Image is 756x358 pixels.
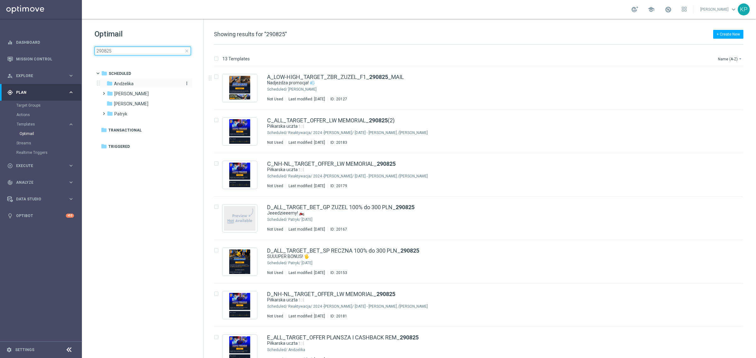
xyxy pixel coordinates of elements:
[7,207,74,224] div: Optibot
[16,197,68,201] span: Data Studio
[396,204,415,210] b: 290825
[16,164,68,168] span: Execute
[224,119,255,144] img: 20183.jpeg
[267,270,283,275] div: Not Used
[267,304,287,309] div: Scheduled/
[267,217,287,222] div: Scheduled/
[267,123,702,129] a: Piłkarska uczta 🍽️
[267,291,395,297] a: D_NH-NL_TARGET_OFFER_LW MEMORIAL_290825
[717,55,743,63] button: Name (A-Z)arrow_drop_down
[7,213,74,218] button: lightbulb Optibot +10
[15,348,34,352] a: Settings
[286,140,328,145] div: Last modified: [DATE]
[376,291,395,297] b: 290825
[208,110,755,153] div: Press SPACE to select this row.
[106,80,113,87] i: folder
[267,174,287,179] div: Scheduled/
[7,196,68,202] div: Data Studio
[224,249,255,274] img: 20153.jpeg
[108,127,142,133] span: Transactional
[7,73,13,79] i: person_search
[648,6,655,13] span: school
[208,66,755,110] div: Press SPACE to select this row.
[267,74,404,80] a: A_LOW-HIGH_TARGET_ZBR_ZUZEL_F1_290825_MAIL
[267,183,283,188] div: Not Used
[267,297,702,303] a: Piłkarska uczta 🍽️
[267,204,415,210] a: D_ALL_TARGET_BET_GP ZUZEL 100% do 300 PLN_290825
[336,140,347,145] div: 20183
[7,163,13,169] i: play_circle_outline
[7,90,74,95] button: gps_fixed Plan keyboard_arrow_right
[94,47,191,55] input: Search Template
[267,347,287,352] div: Scheduled/
[109,71,131,76] span: Scheduled
[336,314,347,319] div: 20181
[114,101,148,107] span: Kamil N.
[400,334,419,341] b: 290825
[7,57,74,62] button: Mission Control
[16,122,74,127] div: Templates keyboard_arrow_right
[328,270,347,275] div: ID:
[267,118,395,123] a: C_ALL_TARGET_OFFER_LW MEMORIAL_290825(2)
[267,167,702,173] a: Piłkarska uczta 🍽️
[7,90,68,95] div: Plan
[7,73,74,78] button: person_search Explore keyboard_arrow_right
[267,340,716,346] div: Piłkarska uczta 🍽️
[68,196,74,202] i: keyboard_arrow_right
[267,254,702,260] a: SUUUPER BONUS! 🖐️
[377,160,396,167] b: 290825
[7,34,74,51] div: Dashboard
[16,207,66,224] a: Optibot
[7,40,74,45] button: equalizer Dashboard
[267,80,716,86] div: Nadjeżdża promocja! 💨
[267,314,283,319] div: Not Used
[16,110,81,120] div: Actions
[328,97,347,102] div: ID:
[7,180,68,185] div: Analyze
[336,227,347,232] div: 20167
[336,270,347,275] div: 20153
[68,73,74,79] i: keyboard_arrow_right
[224,76,255,100] img: 20127.jpeg
[16,148,81,157] div: Realtime Triggers
[328,183,347,188] div: ID:
[288,347,716,352] div: Scheduled/Andżelika
[101,70,107,76] i: folder
[224,163,255,187] img: 20179.jpeg
[16,138,81,148] div: Streams
[184,48,189,53] span: close
[7,73,68,79] div: Explore
[16,181,68,184] span: Analyze
[7,197,74,202] button: Data Studio keyboard_arrow_right
[101,127,107,133] i: folder
[114,81,134,87] span: Andżelika
[114,111,127,117] span: Patryk
[336,97,347,102] div: 20127
[286,314,328,319] div: Last modified: [DATE]
[267,80,702,86] a: Nadjeżdża promocja! 💨
[267,130,287,135] div: Scheduled/
[106,100,113,107] i: folder
[267,167,716,173] div: Piłkarska uczta 🍽️
[16,141,66,146] a: Streams
[66,214,74,218] div: +10
[730,6,737,13] span: keyboard_arrow_down
[7,163,74,168] button: play_circle_outline Execute keyboard_arrow_right
[208,153,755,197] div: Press SPACE to select this row.
[94,29,191,39] h1: Optimail
[288,130,716,135] div: Scheduled/Antoni L./Reaktywacja/2024 -Antoni/Lipiec 2024 - Antoni
[286,183,328,188] div: Last modified: [DATE]
[7,180,74,185] div: track_changes Analyze keyboard_arrow_right
[16,91,68,94] span: Plan
[267,140,283,145] div: Not Used
[208,283,755,327] div: Press SPACE to select this row.
[16,120,81,138] div: Templates
[328,314,347,319] div: ID:
[713,30,743,39] button: + Create New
